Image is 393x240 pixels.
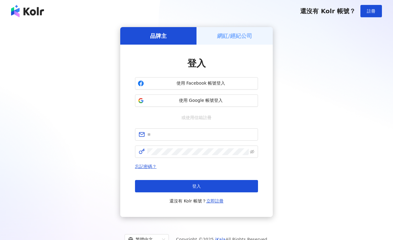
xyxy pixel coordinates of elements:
button: 使用 Google 帳號登入 [135,94,258,107]
button: 使用 Facebook 帳號登入 [135,77,258,90]
h5: 品牌主 [150,32,167,40]
h5: 網紅/經紀公司 [217,32,252,40]
span: 使用 Facebook 帳號登入 [146,80,255,86]
span: 登入 [187,58,206,69]
button: 註冊 [360,5,382,17]
span: 使用 Google 帳號登入 [146,98,255,104]
button: 登入 [135,180,258,192]
span: 還沒有 Kolr 帳號？ [300,7,355,15]
span: 或使用信箱註冊 [177,114,216,121]
span: eye-invisible [250,150,254,154]
span: 還沒有 Kolr 帳號？ [169,197,224,205]
span: 登入 [192,184,201,189]
span: 註冊 [367,9,375,14]
img: logo [11,5,44,17]
a: 立即註冊 [206,198,224,203]
a: 忘記密碼？ [135,164,157,169]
